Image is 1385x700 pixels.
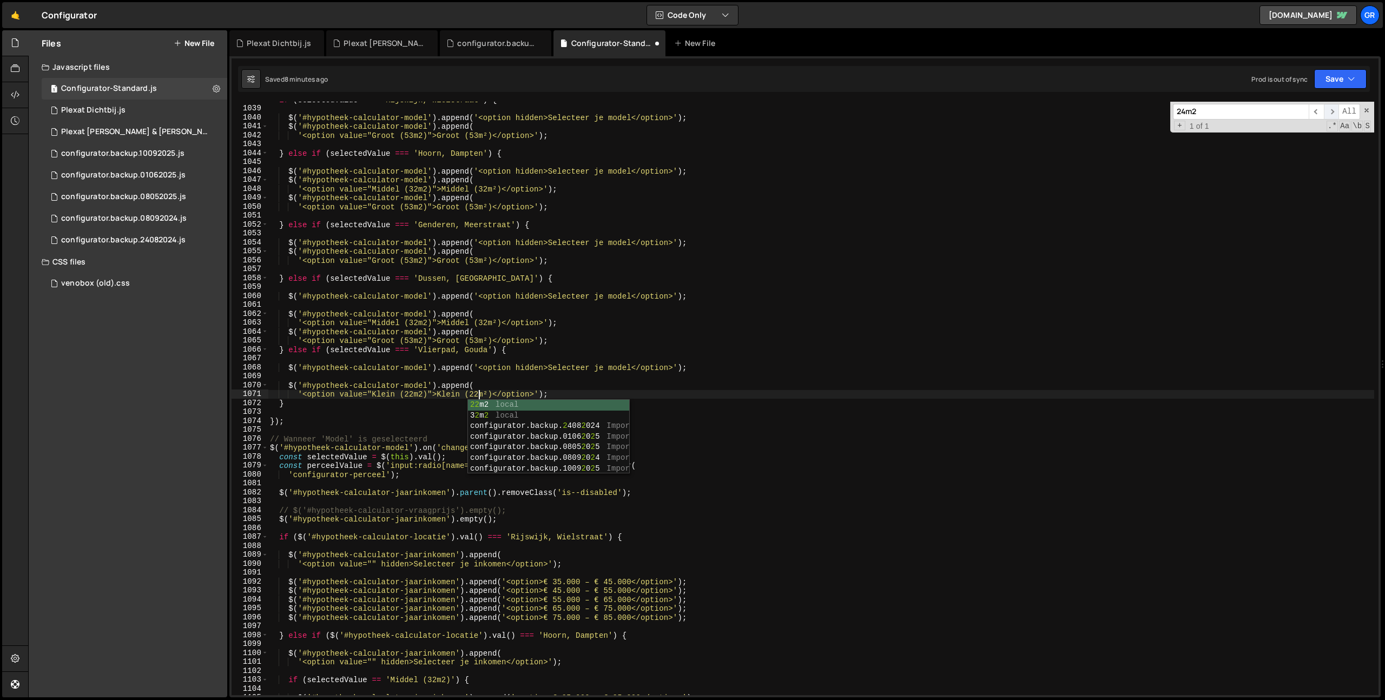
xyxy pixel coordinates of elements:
div: 1086 [232,524,268,533]
div: 1043 [232,140,268,149]
div: configurator.backup.10092025.js [457,38,538,49]
div: 1076 [232,434,268,444]
div: 1103 [232,675,268,684]
span: Toggle Replace mode [1174,121,1185,131]
div: 6838/13206.js [42,78,227,100]
div: Plexat Dichtbij.js [61,105,126,115]
div: 1040 [232,113,268,122]
a: 🤙 [2,2,29,28]
div: 1074 [232,417,268,426]
div: 1078 [232,452,268,461]
div: configurator.backup.01062025.js [61,170,186,180]
div: 6838/38770.js [42,186,227,208]
div: 1099 [232,639,268,649]
div: 1071 [232,389,268,399]
span: Whole Word Search [1351,121,1363,131]
div: 1062 [232,309,268,319]
div: 1050 [232,202,268,212]
div: Configurator-Standard.js [61,84,157,94]
div: 1089 [232,550,268,559]
div: Configurator-Standard.js [571,38,652,49]
div: Plexat Dichtbij.js [247,38,311,49]
div: New File [674,38,720,49]
div: Prod is out of sync [1251,75,1308,84]
div: 1096 [232,613,268,622]
div: 1072 [232,399,268,408]
div: 1066 [232,345,268,354]
span: 1 [51,85,57,94]
div: Javascript files [29,56,227,78]
div: 1047 [232,175,268,184]
div: 1093 [232,586,268,595]
div: 1079 [232,461,268,470]
button: New File [174,39,214,48]
div: 1077 [232,443,268,452]
h2: Files [42,37,61,49]
div: CSS files [29,251,227,273]
span: Search In Selection [1364,121,1371,131]
div: 1087 [232,532,268,541]
div: 6838/44243.js [42,100,227,121]
div: 6838/46305.js [42,143,227,164]
div: Configurator [42,9,97,22]
div: 1095 [232,604,268,613]
div: 1041 [232,122,268,131]
div: 1060 [232,292,268,301]
div: 6838/40450.js [42,164,227,186]
div: 1061 [232,300,268,309]
div: 1058 [232,274,268,283]
span: Alt-Enter [1338,104,1360,120]
div: 1057 [232,265,268,274]
div: 1063 [232,318,268,327]
div: 1065 [232,336,268,345]
div: 1051 [232,211,268,220]
div: configurator.backup.08052025.js [61,192,186,202]
div: 1085 [232,514,268,524]
div: 1044 [232,149,268,158]
div: 1102 [232,666,268,676]
div: 1070 [232,381,268,390]
div: 1090 [232,559,268,569]
div: 1046 [232,167,268,176]
div: 1054 [232,238,268,247]
div: 1082 [232,488,268,497]
div: 1100 [232,649,268,658]
span: CaseSensitive Search [1339,121,1350,131]
span: ​ [1324,104,1339,120]
div: 1073 [232,407,268,417]
a: [DOMAIN_NAME] [1259,5,1357,25]
span: 1 of 1 [1185,122,1213,131]
div: configurator.backup.24082024.js [61,235,186,245]
span: ​ [1309,104,1324,120]
div: 1068 [232,363,268,372]
div: 8 minutes ago [285,75,328,84]
div: venobox (old).css [61,279,130,288]
div: 1092 [232,577,268,586]
div: 1048 [232,184,268,194]
div: 1059 [232,282,268,292]
div: 1075 [232,425,268,434]
div: 1081 [232,479,268,488]
div: 1080 [232,470,268,479]
button: Code Only [647,5,738,25]
div: configurator.backup.10092025.js [61,149,184,159]
div: 6838/20949.js [42,208,227,229]
div: 1098 [232,631,268,640]
div: 1042 [232,131,268,140]
div: 1084 [232,506,268,515]
div: 1045 [232,157,268,167]
a: Gr [1360,5,1380,25]
div: 1055 [232,247,268,256]
div: 1064 [232,327,268,336]
div: 1069 [232,372,268,381]
div: 1097 [232,622,268,631]
div: 1053 [232,229,268,238]
div: 1101 [232,657,268,666]
div: 1091 [232,568,268,577]
div: 1094 [232,595,268,604]
div: 6838/40544.css [42,273,227,294]
div: Plexat [PERSON_NAME] & [PERSON_NAME].js [61,127,210,137]
div: 1049 [232,193,268,202]
div: 1056 [232,256,268,265]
